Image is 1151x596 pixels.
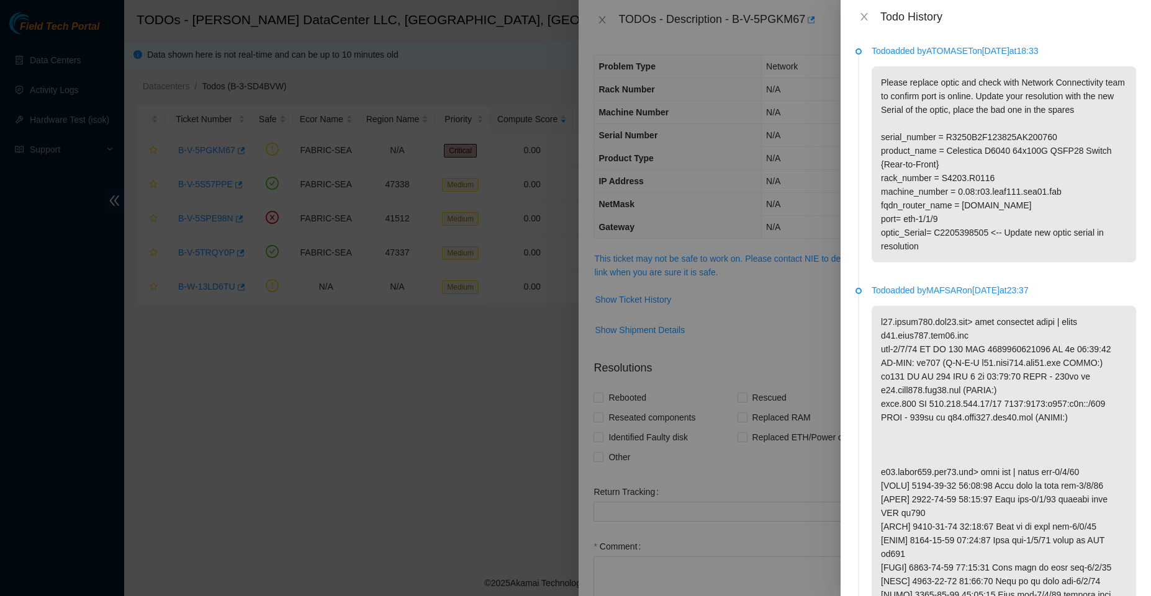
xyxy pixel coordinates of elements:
p: Todo added by ATOMASET on [DATE] at 18:33 [872,44,1136,58]
p: Please replace optic and check with Network Connectivity team to confirm port is online. Update y... [872,66,1136,262]
p: Todo added by MAFSAR on [DATE] at 23:37 [872,283,1136,297]
button: Close [855,11,873,23]
span: close [859,12,869,22]
div: Todo History [880,10,1136,24]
